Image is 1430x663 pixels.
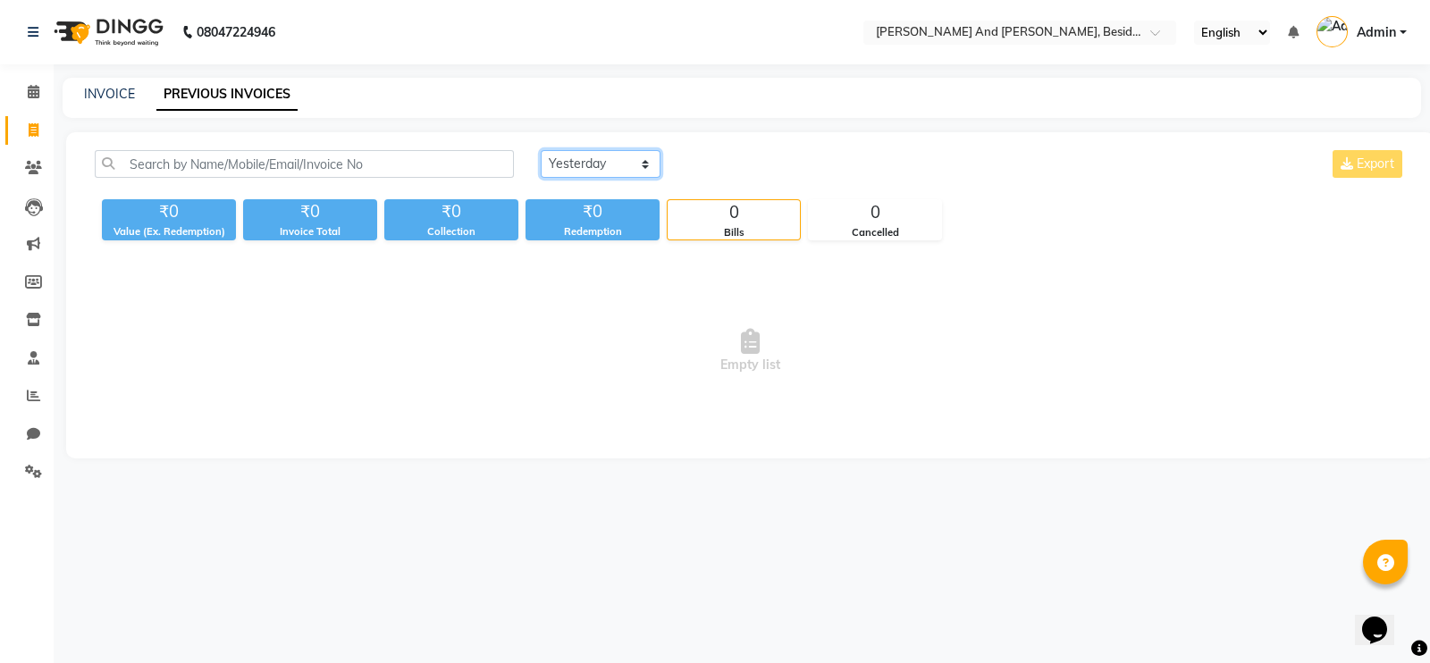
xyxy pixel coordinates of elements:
[1316,16,1348,47] img: Admin
[95,262,1406,441] span: Empty list
[243,199,377,224] div: ₹0
[809,200,941,225] div: 0
[1357,23,1396,42] span: Admin
[197,7,275,57] b: 08047224946
[84,86,135,102] a: INVOICE
[102,224,236,239] div: Value (Ex. Redemption)
[1355,592,1412,645] iframe: chat widget
[668,225,800,240] div: Bills
[526,224,660,239] div: Redemption
[46,7,168,57] img: logo
[95,150,514,178] input: Search by Name/Mobile/Email/Invoice No
[102,199,236,224] div: ₹0
[526,199,660,224] div: ₹0
[668,200,800,225] div: 0
[384,199,518,224] div: ₹0
[156,79,298,111] a: PREVIOUS INVOICES
[384,224,518,239] div: Collection
[809,225,941,240] div: Cancelled
[243,224,377,239] div: Invoice Total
